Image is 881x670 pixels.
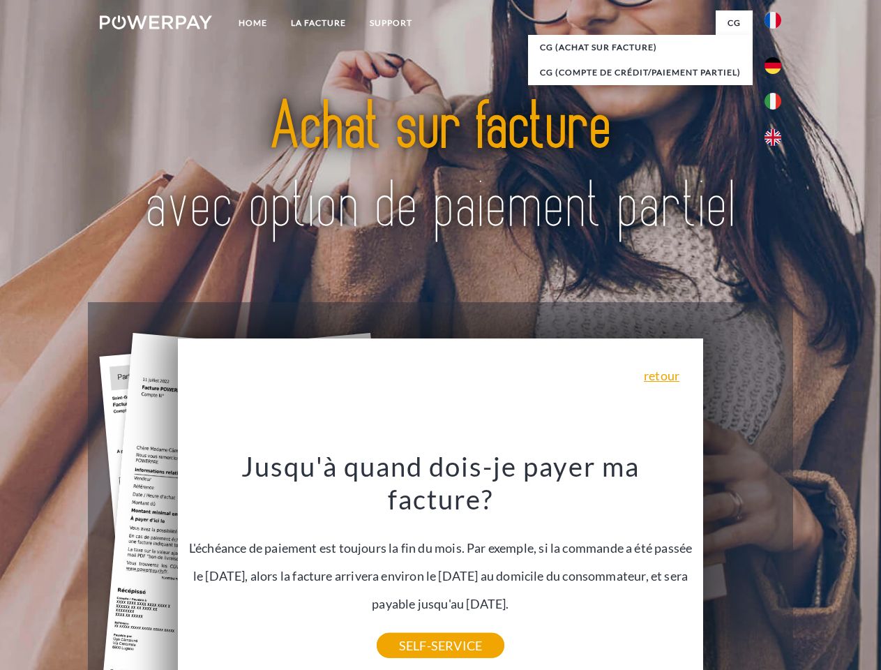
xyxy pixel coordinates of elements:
[186,449,695,516] h3: Jusqu'à quand dois-je payer ma facture?
[765,12,781,29] img: fr
[279,10,358,36] a: LA FACTURE
[227,10,279,36] a: Home
[716,10,753,36] a: CG
[528,60,753,85] a: CG (Compte de crédit/paiement partiel)
[644,369,679,382] a: retour
[765,129,781,146] img: en
[528,35,753,60] a: CG (achat sur facture)
[358,10,424,36] a: Support
[377,633,504,658] a: SELF-SERVICE
[186,449,695,646] div: L'échéance de paiement est toujours la fin du mois. Par exemple, si la commande a été passée le [...
[100,15,212,29] img: logo-powerpay-white.svg
[765,93,781,110] img: it
[765,57,781,74] img: de
[133,67,748,267] img: title-powerpay_fr.svg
